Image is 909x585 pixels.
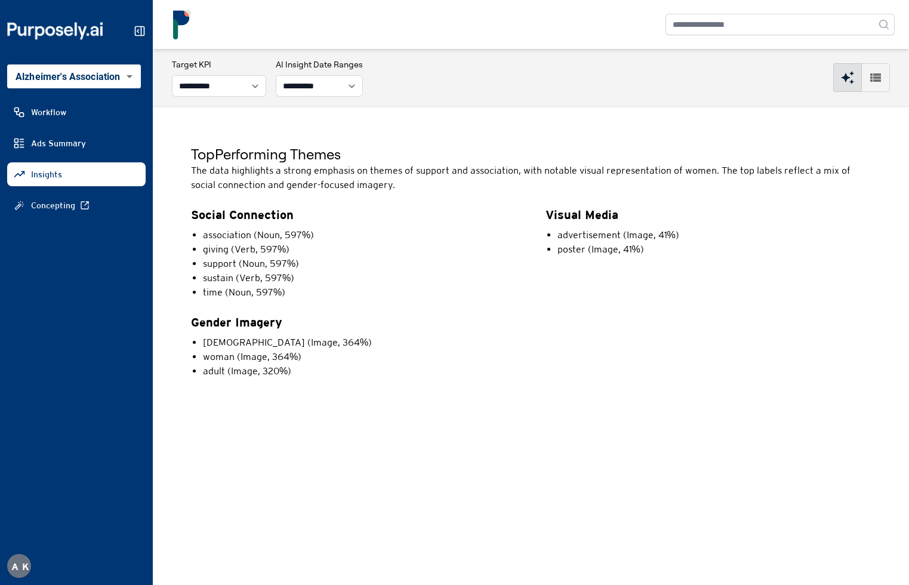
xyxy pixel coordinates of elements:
[557,228,871,242] li: advertisement (Image, 41%)
[276,59,363,70] h3: AI Insight Date Ranges
[203,228,517,242] li: association (Noun, 597%)
[546,208,618,221] strong: Visual Media
[203,364,517,378] li: adult (Image, 320%)
[203,335,517,350] li: [DEMOGRAPHIC_DATA] (Image, 364%)
[31,168,62,180] span: Insights
[31,137,86,149] span: Ads Summary
[31,199,75,211] span: Concepting
[7,131,146,155] a: Ads Summary
[7,64,141,88] div: Alzheimer's Association
[203,257,517,271] li: support (Noun, 597%)
[7,193,146,217] a: Concepting
[7,554,31,578] button: AK
[191,208,294,221] strong: Social Connection
[7,162,146,186] a: Insights
[7,100,146,124] a: Workflow
[203,285,517,300] li: time (Noun, 597%)
[203,271,517,285] li: sustain (Verb, 597%)
[191,144,871,164] h5: Top Performing Themes
[172,59,266,70] h3: Target KPI
[203,350,517,364] li: woman (Image, 364%)
[191,164,871,192] p: The data highlights a strong emphasis on themes of support and association, with notable visual r...
[557,242,871,257] li: poster (Image, 41%)
[203,242,517,257] li: giving (Verb, 597%)
[31,106,66,118] span: Workflow
[7,554,31,578] div: A K
[167,10,197,39] img: logo
[191,315,282,329] strong: Gender Imagery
